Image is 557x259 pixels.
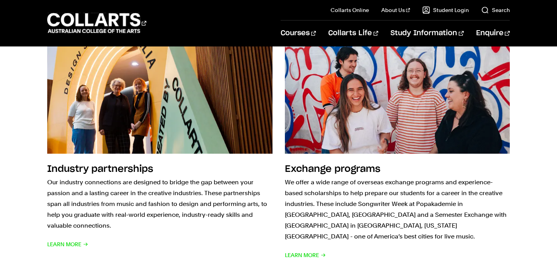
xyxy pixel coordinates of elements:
p: We offer a wide range of overseas exchange programs and experience-based scholarships to help pre... [285,177,510,242]
h2: Industry partnerships [47,165,153,174]
p: Our industry connections are designed to bridge the gap between your passion and a lasting career... [47,177,272,231]
a: Enquire [476,21,510,46]
div: Go to homepage [47,12,146,34]
a: Collarts Life [328,21,378,46]
a: Study Information [391,21,463,46]
a: About Us [381,6,410,14]
a: Collarts Online [331,6,369,14]
a: Search [481,6,510,14]
h2: Exchange programs [285,165,380,174]
a: Courses [281,21,316,46]
a: Student Login [422,6,469,14]
span: Learn More [47,239,88,250]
